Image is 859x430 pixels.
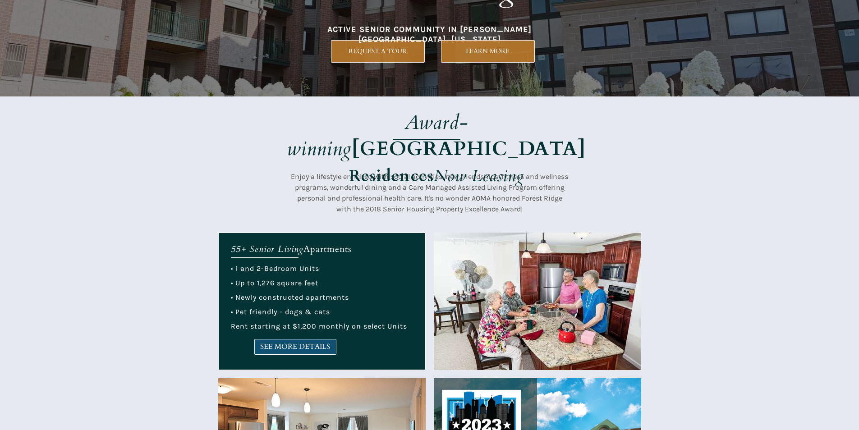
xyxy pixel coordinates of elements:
strong: [GEOGRAPHIC_DATA] [352,135,586,162]
span: • Newly constructed apartments [231,293,349,302]
span: SEE MORE DETAILS [255,343,336,351]
span: ACTIVE SENIOR COMMUNITY IN [PERSON_NAME][GEOGRAPHIC_DATA], [US_STATE] [327,24,532,44]
em: 55+ Senior Living [231,243,303,255]
span: REQUEST A TOUR [331,47,424,55]
span: LEARN MORE [441,47,534,55]
em: Now Leasing [434,165,524,187]
a: SEE MORE DETAILS [254,339,336,355]
span: Rent starting at $1,200 monthly on select Units [231,322,407,330]
strong: Residences [349,165,434,187]
span: Apartments [303,243,352,255]
span: • 1 and 2-Bedroom Units [231,264,319,273]
a: LEARN MORE [441,40,535,63]
span: • Pet friendly - dogs & cats [231,307,330,316]
a: REQUEST A TOUR [331,40,425,63]
span: • Up to 1,276 square feet [231,279,318,287]
em: Award-winning [287,109,469,162]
